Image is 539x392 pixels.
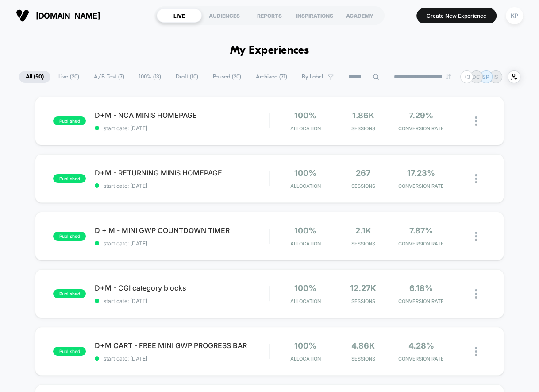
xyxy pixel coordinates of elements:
span: CONVERSION RATE [394,241,448,247]
span: 100% [294,111,316,120]
span: Sessions [336,183,390,189]
span: Allocation [290,125,321,132]
span: published [53,174,86,183]
div: INSPIRATIONS [292,8,337,23]
span: 2.1k [355,226,371,235]
span: By Label [302,74,323,80]
span: 4.86k [351,341,375,350]
span: published [53,116,86,125]
span: All ( 50 ) [19,71,50,83]
img: close [475,232,477,241]
span: A/B Test ( 7 ) [87,71,131,83]
div: REPORTS [247,8,292,23]
span: CONVERSION RATE [394,125,448,132]
button: Create New Experience [416,8,497,23]
span: 100% [294,341,316,350]
span: Paused ( 20 ) [206,71,248,83]
span: [DOMAIN_NAME] [36,11,100,20]
div: LIVE [157,8,202,23]
span: D+M CART - FREE MINI GWP PROGRESS BAR [95,341,269,350]
span: Sessions [336,241,390,247]
span: 6.18% [409,283,433,293]
span: Allocation [290,356,321,362]
button: KP [503,7,526,25]
span: D+M - NCA MINIS HOMEPAGE [95,111,269,120]
span: CONVERSION RATE [394,183,448,189]
span: Archived ( 71 ) [249,71,294,83]
button: [DOMAIN_NAME] [13,8,103,23]
span: CONVERSION RATE [394,356,448,362]
span: Live ( 20 ) [52,71,86,83]
span: start date: [DATE] [95,298,269,304]
p: DC [472,74,480,80]
span: start date: [DATE] [95,240,269,247]
img: close [475,347,477,356]
span: 267 [356,168,370,178]
img: Visually logo [16,9,29,22]
span: published [53,347,86,356]
img: close [475,174,477,183]
span: D+M - CGI category blocks [95,283,269,292]
span: Draft ( 10 ) [169,71,205,83]
div: KP [506,7,523,24]
span: 7.87% [409,226,433,235]
img: end [446,74,451,79]
span: start date: [DATE] [95,125,269,132]
span: D + M - MINI GWP COUNTDOWN TIMER [95,226,269,235]
div: ACADEMY [337,8,382,23]
img: close [475,116,477,126]
p: IS [493,74,498,80]
div: AUDIENCES [202,8,247,23]
span: 17.23% [407,168,435,178]
span: Allocation [290,298,321,304]
span: Allocation [290,183,321,189]
span: start date: [DATE] [95,182,269,189]
span: published [53,232,86,241]
span: start date: [DATE] [95,355,269,362]
span: Allocation [290,241,321,247]
span: CONVERSION RATE [394,298,448,304]
span: Sessions [336,298,390,304]
span: 100% ( 13 ) [132,71,168,83]
span: 12.27k [350,283,376,293]
span: Sessions [336,356,390,362]
span: 100% [294,226,316,235]
h1: My Experiences [230,44,309,57]
div: + 3 [460,70,473,83]
p: SP [482,74,489,80]
img: close [475,289,477,299]
span: 100% [294,283,316,293]
span: D+M - RETURNING MINIS HOMEPAGE [95,168,269,177]
span: Sessions [336,125,390,132]
span: 1.86k [352,111,374,120]
span: published [53,289,86,298]
span: 100% [294,168,316,178]
span: 4.28% [408,341,434,350]
span: 7.29% [409,111,433,120]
